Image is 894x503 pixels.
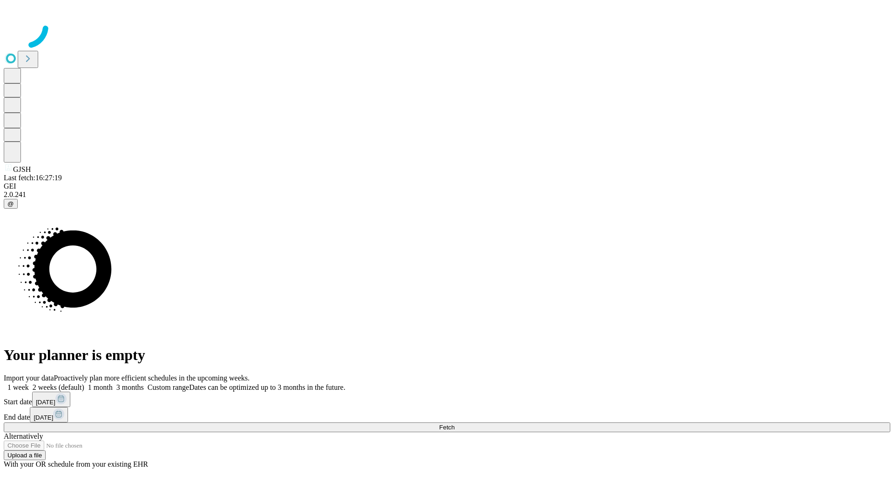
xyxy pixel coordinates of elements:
[4,392,890,407] div: Start date
[4,199,18,209] button: @
[4,174,62,182] span: Last fetch: 16:27:19
[7,200,14,207] span: @
[88,383,113,391] span: 1 month
[4,460,148,468] span: With your OR schedule from your existing EHR
[439,424,454,431] span: Fetch
[4,182,890,190] div: GEI
[32,392,70,407] button: [DATE]
[116,383,144,391] span: 3 months
[4,190,890,199] div: 2.0.241
[4,432,43,440] span: Alternatively
[13,165,31,173] span: GJSH
[4,422,890,432] button: Fetch
[4,374,54,382] span: Import your data
[33,383,84,391] span: 2 weeks (default)
[4,407,890,422] div: End date
[148,383,189,391] span: Custom range
[54,374,250,382] span: Proactively plan more efficient schedules in the upcoming weeks.
[30,407,68,422] button: [DATE]
[36,399,55,406] span: [DATE]
[4,347,890,364] h1: Your planner is empty
[34,414,53,421] span: [DATE]
[7,383,29,391] span: 1 week
[4,450,46,460] button: Upload a file
[189,383,345,391] span: Dates can be optimized up to 3 months in the future.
